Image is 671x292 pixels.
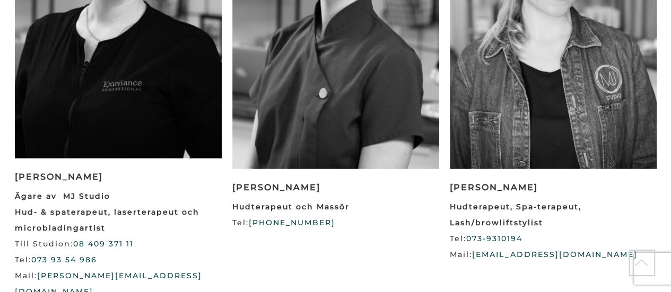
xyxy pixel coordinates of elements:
h3: [PERSON_NAME] [232,182,439,192]
a: [PHONE_NUMBER] [249,218,335,227]
p: Tel: Mail: [450,199,657,262]
strong: Ägare av MJ Studio Hud- & spaterapeut, laserterapeut och microbladingartist [15,191,199,233]
a: 08 409 371 11 [73,239,134,249]
h3: [PERSON_NAME] [15,172,222,182]
p: Tel: [232,199,439,231]
a: 073 93 54 986 [31,255,97,264]
strong: Hudterapeut, Spa-terapeut, Lash/browliftstylist [450,202,581,227]
strong: Hudterapeut och Massör [232,202,350,211]
a: [EMAIL_ADDRESS][DOMAIN_NAME] [472,250,638,259]
a: 073-9310194 [466,234,522,243]
h3: [PERSON_NAME] [450,182,657,192]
